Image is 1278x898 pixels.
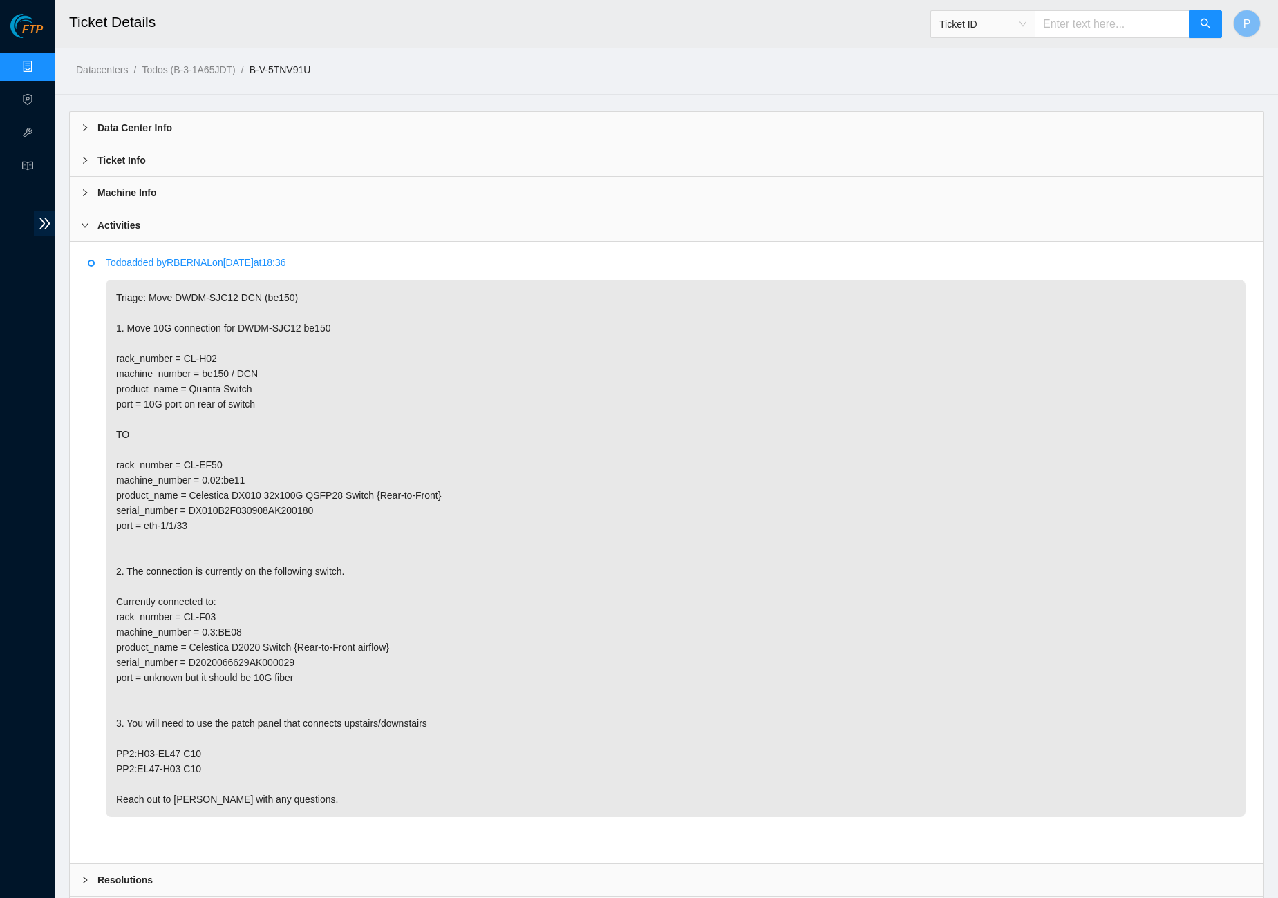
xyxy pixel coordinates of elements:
[241,64,244,75] span: /
[70,864,1263,896] div: Resolutions
[22,23,43,37] span: FTP
[81,156,89,164] span: right
[133,64,136,75] span: /
[81,189,89,197] span: right
[22,154,33,182] span: read
[81,124,89,132] span: right
[97,872,153,888] b: Resolutions
[97,218,140,233] b: Activities
[142,64,235,75] a: Todos (B-3-1A65JDT)
[70,144,1263,176] div: Ticket Info
[97,153,146,168] b: Ticket Info
[1243,15,1251,32] span: P
[106,255,1246,270] p: Todo added by RBERNAL on [DATE] at 18:36
[97,185,157,200] b: Machine Info
[939,14,1026,35] span: Ticket ID
[250,64,311,75] a: B-V-5TNV91U
[70,177,1263,209] div: Machine Info
[1233,10,1261,37] button: P
[76,64,128,75] a: Datacenters
[70,112,1263,144] div: Data Center Info
[34,211,55,236] span: double-right
[10,25,43,43] a: Akamai TechnologiesFTP
[70,209,1263,241] div: Activities
[1189,10,1222,38] button: search
[1200,18,1211,31] span: search
[81,876,89,884] span: right
[106,280,1246,817] p: Triage: Move DWDM-SJC12 DCN (be150) 1. Move 10G connection for DWDM-SJC12 be150 rack_number = CL-...
[1035,10,1190,38] input: Enter text here...
[81,221,89,229] span: right
[10,14,70,38] img: Akamai Technologies
[97,120,172,135] b: Data Center Info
